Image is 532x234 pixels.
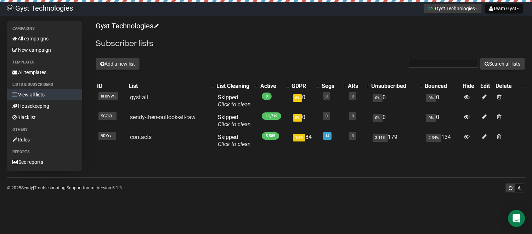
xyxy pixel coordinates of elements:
[293,114,302,122] span: 0%
[326,114,328,118] a: 0
[7,80,82,89] li: Lists & subscribers
[290,91,320,111] td: 0
[428,5,433,11] img: 1.png
[96,81,127,91] th: ID: No sort applied, sorting is disabled
[98,132,116,140] span: 9RYrx..
[129,83,208,90] div: List
[485,4,523,13] button: Team Gyst
[98,92,118,100] span: hHsVW..
[370,91,424,111] td: 0
[218,121,251,128] a: Click to clean
[218,141,251,147] a: Click to clean
[423,131,461,151] td: 134
[7,5,13,11] img: 4bbcbfc452d929a90651847d6746e700
[290,81,320,91] th: GDPR: No sort applied, activate to apply an ascending sort
[423,81,461,91] th: Bounced: No sort applied, sorting is disabled
[352,134,354,138] a: 0
[7,126,82,134] li: Others
[352,114,354,118] a: 0
[424,4,482,13] button: Gyst Technologies
[290,111,320,131] td: 0
[130,94,148,101] a: gyst all
[21,185,33,190] a: Sendy
[292,83,313,90] div: GDPR
[325,134,329,138] a: 14
[7,33,82,44] a: All campaigns
[218,94,251,108] span: Skipped
[96,58,140,70] button: Add a new list
[7,67,82,78] a: All templates
[97,83,126,90] div: ID
[7,100,82,112] a: Housekeeping
[426,134,441,142] span: 2.34%
[479,81,494,91] th: Edit: No sort applied, sorting is disabled
[7,148,82,156] li: Reports
[496,83,518,90] div: Delete
[7,24,82,33] li: Campaigns
[34,185,66,190] a: Troubleshooting
[508,210,525,227] div: Open Intercom Messenger
[260,83,283,90] div: Active
[7,156,82,168] a: See reports
[352,94,354,99] a: 0
[215,81,259,91] th: List Cleaning: No sort applied, activate to apply an ascending sort
[218,101,251,108] a: Click to clean
[130,134,152,140] a: contacts
[7,58,82,67] li: Templates
[423,111,461,131] td: 0
[463,83,478,90] div: Hide
[218,114,251,128] span: Skipped
[370,131,424,151] td: 179
[127,81,215,91] th: List: No sort applied, activate to apply an ascending sort
[262,93,272,100] span: 0
[426,114,436,122] span: 0%
[423,91,461,111] td: 0
[426,94,436,102] span: 0%
[494,81,525,91] th: Delete: No sort applied, activate to apply an ascending sort
[348,83,362,90] div: ARs
[480,83,493,90] div: Edit
[67,185,95,190] a: Support forum
[7,89,82,100] a: View all lists
[262,132,279,140] span: 5,585
[259,81,290,91] th: Active: No sort applied, activate to apply an ascending sort
[322,83,339,90] div: Segs
[7,134,82,145] a: Rules
[425,83,459,90] div: Bounced
[371,83,417,90] div: Unsubscribed
[480,58,525,70] button: Search all lists
[373,134,388,142] span: 3.11%
[326,94,328,99] a: 0
[346,81,369,91] th: ARs: No sort applied, activate to apply an ascending sort
[370,81,424,91] th: Unsubscribed: No sort applied, activate to apply an ascending sort
[96,37,525,50] h2: Subscriber lists
[373,114,383,122] span: 0%
[98,112,117,120] span: 5G763..
[7,184,122,192] p: © 2025 | | | Version 6.1.3
[218,134,251,147] span: Skipped
[216,83,252,90] div: List Cleaning
[461,81,479,91] th: Hide: No sort applied, sorting is disabled
[293,134,305,141] span: 1.5%
[320,81,346,91] th: Segs: No sort applied, activate to apply an ascending sort
[130,114,196,121] a: sendy-then-outlook-all-raw
[262,112,281,120] span: 11,712
[96,22,158,30] a: Gyst Technologies
[290,131,320,151] td: 84
[370,111,424,131] td: 0
[7,44,82,56] a: New campaign
[7,112,82,123] a: Blacklist
[293,94,302,102] span: 0%
[373,94,383,102] span: 0%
